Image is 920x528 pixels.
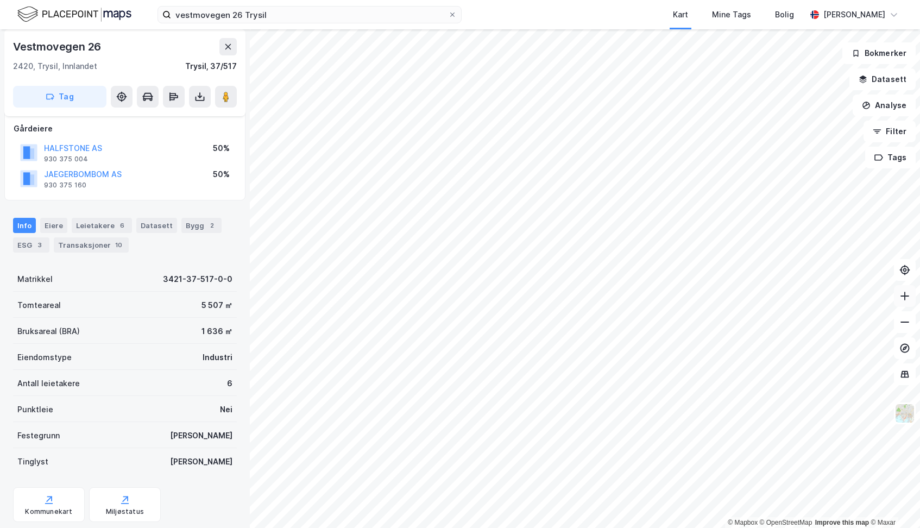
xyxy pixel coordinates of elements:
[17,377,80,390] div: Antall leietakere
[201,325,232,338] div: 1 636 ㎡
[170,455,232,468] div: [PERSON_NAME]
[170,429,232,442] div: [PERSON_NAME]
[213,168,230,181] div: 50%
[117,220,128,231] div: 6
[17,5,131,24] img: logo.f888ab2527a4732fd821a326f86c7f29.svg
[201,299,232,312] div: 5 507 ㎡
[823,8,885,21] div: [PERSON_NAME]
[865,147,916,168] button: Tags
[14,122,236,135] div: Gårdeiere
[17,273,53,286] div: Matrikkel
[136,218,177,233] div: Datasett
[673,8,688,21] div: Kart
[13,218,36,233] div: Info
[17,351,72,364] div: Eiendomstype
[815,519,869,526] a: Improve this map
[185,60,237,73] div: Trysil, 37/517
[181,218,222,233] div: Bygg
[25,507,72,516] div: Kommunekart
[113,240,124,250] div: 10
[853,95,916,116] button: Analyse
[775,8,794,21] div: Bolig
[894,403,915,424] img: Z
[17,455,48,468] div: Tinglyst
[34,240,45,250] div: 3
[17,429,60,442] div: Festegrunn
[72,218,132,233] div: Leietakere
[712,8,751,21] div: Mine Tags
[17,299,61,312] div: Tomteareal
[163,273,232,286] div: 3421-37-517-0-0
[106,507,144,516] div: Miljøstatus
[213,142,230,155] div: 50%
[842,42,916,64] button: Bokmerker
[227,377,232,390] div: 6
[13,60,97,73] div: 2420, Trysil, Innlandet
[866,476,920,528] iframe: Chat Widget
[171,7,448,23] input: Søk på adresse, matrikkel, gårdeiere, leietakere eller personer
[203,351,232,364] div: Industri
[206,220,217,231] div: 2
[13,38,103,55] div: Vestmovegen 26
[17,325,80,338] div: Bruksareal (BRA)
[13,237,49,253] div: ESG
[54,237,129,253] div: Transaksjoner
[13,86,106,108] button: Tag
[17,403,53,416] div: Punktleie
[44,155,88,164] div: 930 375 004
[760,519,812,526] a: OpenStreetMap
[220,403,232,416] div: Nei
[728,519,758,526] a: Mapbox
[44,181,86,190] div: 930 375 160
[40,218,67,233] div: Eiere
[864,121,916,142] button: Filter
[849,68,916,90] button: Datasett
[866,476,920,528] div: Kontrollprogram for chat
